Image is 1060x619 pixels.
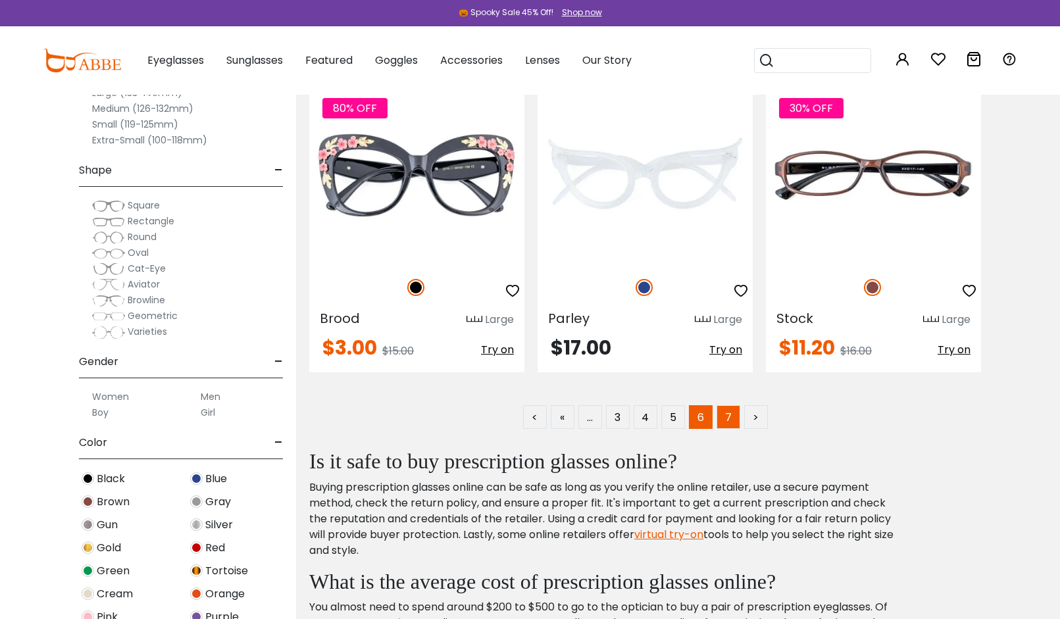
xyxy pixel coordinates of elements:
span: Try on [481,342,514,357]
h2: What is the average cost of prescription glasses online? [309,569,902,594]
img: Varieties.png [92,326,125,339]
div: Large [713,312,742,328]
label: Small (119-125mm) [92,116,178,132]
span: Cat-Eye [128,262,166,275]
label: Girl [201,405,215,420]
span: Parley [548,309,590,328]
span: 30% OFF [779,98,844,118]
span: Try on [709,342,742,357]
img: Cat-Eye.png [92,262,125,276]
img: size ruler [467,315,482,325]
h2: Is it safe to buy prescription glasses online? [309,449,902,474]
img: Black [407,279,424,296]
img: Browline.png [92,294,125,307]
span: Tortoise [205,563,248,579]
span: Oval [128,246,149,259]
span: 6 [689,405,713,429]
label: Extra-Small (100-118mm) [92,132,207,148]
a: « [551,405,574,429]
span: Cream [97,586,133,602]
span: Browline [128,293,165,307]
span: Silver [205,517,233,533]
span: - [274,155,283,186]
span: Gun [97,517,118,533]
span: $15.00 [382,343,414,359]
div: Large [485,312,514,328]
span: 80% OFF [322,98,388,118]
p: Buying prescription glasses online can be safe as long as you verify the online retailer, use a s... [309,480,902,558]
img: Cream [82,587,94,600]
span: Orange [205,586,245,602]
span: Varieties [128,325,167,338]
a: Shop now [555,7,602,18]
span: $3.00 [322,334,377,362]
span: $17.00 [551,334,611,362]
img: Blue [190,472,203,485]
button: Try on [709,338,742,362]
img: Square.png [92,199,125,212]
span: Rectangle [128,214,174,228]
span: Featured [305,53,353,68]
label: Medium (126-132mm) [92,101,193,116]
div: Shop now [562,7,602,18]
img: Red [190,541,203,554]
span: Gold [97,540,121,556]
span: Goggles [375,53,418,68]
img: Geometric.png [92,310,125,323]
a: 3 [606,405,630,429]
a: > [744,405,768,429]
a: virtual try-on [634,527,703,542]
span: Blue [205,471,227,487]
label: Men [201,389,220,405]
span: $16.00 [840,343,872,359]
button: Try on [481,338,514,362]
span: Sunglasses [226,53,283,68]
img: Brown Stock - TR ,Light Weight [766,86,981,264]
div: Large [942,312,971,328]
a: 7 [717,405,740,429]
img: Gun [82,518,94,531]
span: Gender [79,346,118,378]
img: Tortoise [190,564,203,577]
span: Accessories [440,53,503,68]
button: Try on [938,338,971,362]
img: Rectangle.png [92,215,125,228]
span: … [578,405,602,429]
span: Eyeglasses [147,53,204,68]
span: Red [205,540,225,556]
span: Color [79,427,107,458]
span: Try on [938,342,971,357]
a: 4 [634,405,657,429]
img: Green [82,564,94,577]
span: - [274,346,283,378]
span: Our Story [582,53,632,68]
img: Silver [190,518,203,531]
img: Black Brood - Acetate ,Universal Bridge Fit [309,86,524,264]
img: Round.png [92,231,125,244]
span: - [274,427,283,458]
span: Lenses [525,53,560,68]
img: Brown [82,495,94,508]
span: Geometric [128,309,178,322]
img: Gold [82,541,94,554]
label: Women [92,389,129,405]
img: Oval.png [92,247,125,260]
img: Black [82,472,94,485]
img: abbeglasses.com [43,49,121,72]
span: Square [128,199,160,212]
img: size ruler [923,315,939,325]
label: Boy [92,405,109,420]
div: 🎃 Spooky Sale 45% Off! [459,7,553,18]
img: Orange [190,587,203,600]
span: $11.20 [779,334,835,362]
img: Aviator.png [92,278,125,291]
span: Brown [97,494,130,510]
img: Blue Parley - Plastic ,Universal Bridge Fit [538,86,753,264]
span: Aviator [128,278,160,291]
a: 5 [661,405,685,429]
span: Brood [320,309,360,328]
span: Round [128,230,157,243]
